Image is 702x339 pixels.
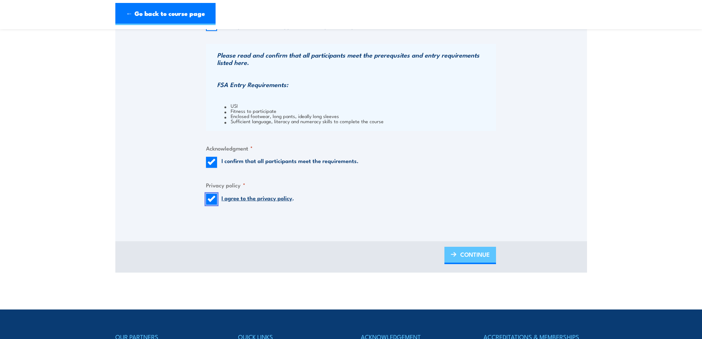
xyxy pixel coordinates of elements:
span: CONTINUE [460,245,490,264]
legend: Privacy policy [206,181,245,189]
li: Sufficient language, literacy and numeracy skills to complete the course [224,118,494,124]
a: I agree to the privacy policy [221,194,292,202]
li: Fitness to participate [224,108,494,113]
label: I confirm that all participants meet the requirements. [221,157,359,168]
legend: Acknowledgment [206,144,253,152]
h3: FSA Entry Requirements: [217,81,494,88]
a: CONTINUE [444,247,496,264]
a: ← Go back to course page [115,3,216,25]
li: Enclosed footwear, long pants, ideally long sleeves [224,113,494,118]
h3: Please read and confirm that all participants meet the prerequsites and entry requirements listed... [217,51,494,66]
li: USI [224,103,494,108]
label: . [221,194,294,205]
